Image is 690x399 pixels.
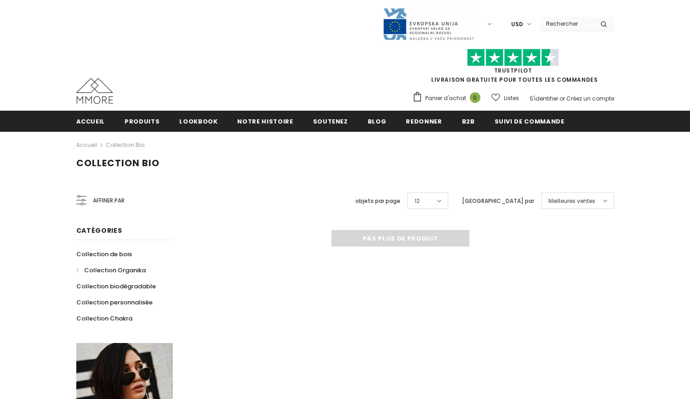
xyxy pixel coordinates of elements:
a: Suivi de commande [495,111,565,131]
span: Blog [368,117,387,126]
a: Panier d'achat 0 [412,91,485,105]
a: Accueil [76,140,97,151]
input: Search Site [541,17,593,30]
a: Notre histoire [237,111,293,131]
span: Meilleures ventes [548,197,595,206]
a: Redonner [406,111,442,131]
img: Cas MMORE [76,78,113,104]
span: 12 [415,197,420,206]
span: Catégories [76,226,122,235]
span: Lookbook [179,117,217,126]
span: Suivi de commande [495,117,565,126]
span: or [559,95,565,102]
span: Accueil [76,117,105,126]
a: Listes [491,90,519,106]
a: Collection personnalisée [76,294,153,310]
a: Collection biodégradable [76,278,156,294]
span: Notre histoire [237,117,293,126]
span: Collection Organika [84,266,146,275]
label: objets par page [355,197,400,206]
span: Redonner [406,117,442,126]
span: Collection de bois [76,250,132,259]
img: Javni Razpis [382,7,474,41]
span: 0 [470,92,480,103]
a: Javni Razpis [382,20,474,28]
span: LIVRAISON GRATUITE POUR TOUTES LES COMMANDES [412,53,614,84]
a: S'identifier [530,95,558,102]
a: Collection de bois [76,246,132,262]
span: Affiner par [93,196,125,206]
a: TrustPilot [494,67,532,74]
img: Faites confiance aux étoiles pilotes [467,49,559,67]
a: B2B [462,111,475,131]
a: Créez un compte [566,95,614,102]
a: Lookbook [179,111,217,131]
a: Collection Organika [76,262,146,278]
a: Collection Bio [106,141,144,149]
span: Collection personnalisée [76,298,153,307]
a: Produits [125,111,160,131]
span: USD [511,20,523,29]
a: Collection Chakra [76,310,132,326]
a: Accueil [76,111,105,131]
a: Blog [368,111,387,131]
span: Collection Bio [76,157,160,169]
span: soutenez [313,117,348,126]
span: Collection Chakra [76,314,132,323]
a: soutenez [313,111,348,131]
label: [GEOGRAPHIC_DATA] par [462,197,534,206]
span: Listes [504,94,519,103]
span: Panier d'achat [425,94,466,103]
span: Collection biodégradable [76,282,156,291]
span: Produits [125,117,160,126]
span: B2B [462,117,475,126]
